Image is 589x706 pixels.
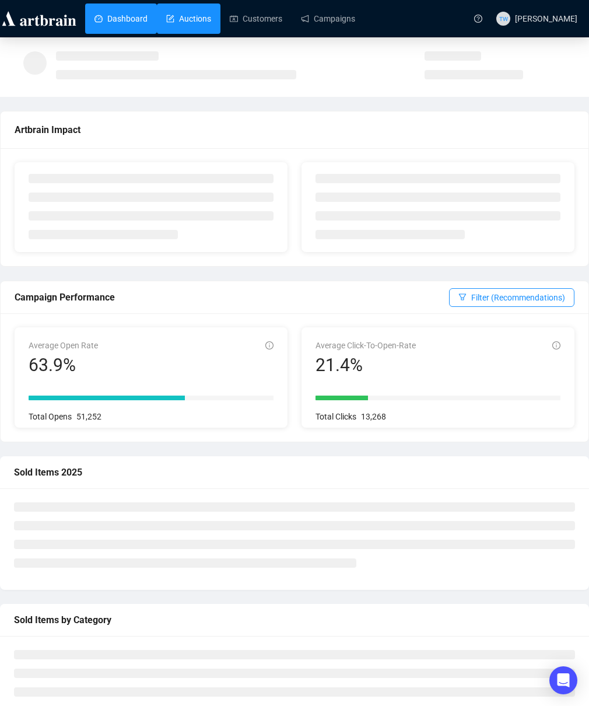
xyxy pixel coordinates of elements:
[315,341,416,350] span: Average Click-To-Open-Rate
[515,14,577,23] span: [PERSON_NAME]
[301,4,355,34] a: Campaigns
[552,341,560,349] span: info-circle
[471,291,565,304] span: Filter (Recommendations)
[76,412,101,421] span: 51,252
[458,293,467,301] span: filter
[166,4,211,34] a: Auctions
[15,290,449,305] div: Campaign Performance
[449,288,574,307] button: Filter (Recommendations)
[15,123,574,137] div: Artbrain Impact
[315,354,416,376] div: 21.4%
[29,341,98,350] span: Average Open Rate
[29,412,72,421] span: Total Opens
[29,354,98,376] div: 63.9%
[265,341,274,349] span: info-circle
[361,412,386,421] span: 13,268
[474,15,482,23] span: question-circle
[549,666,577,694] div: Open Intercom Messenger
[499,13,508,23] span: TW
[14,465,575,480] div: Sold Items 2025
[315,412,356,421] span: Total Clicks
[14,613,575,627] div: Sold Items by Category
[230,4,282,34] a: Customers
[94,4,148,34] a: Dashboard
